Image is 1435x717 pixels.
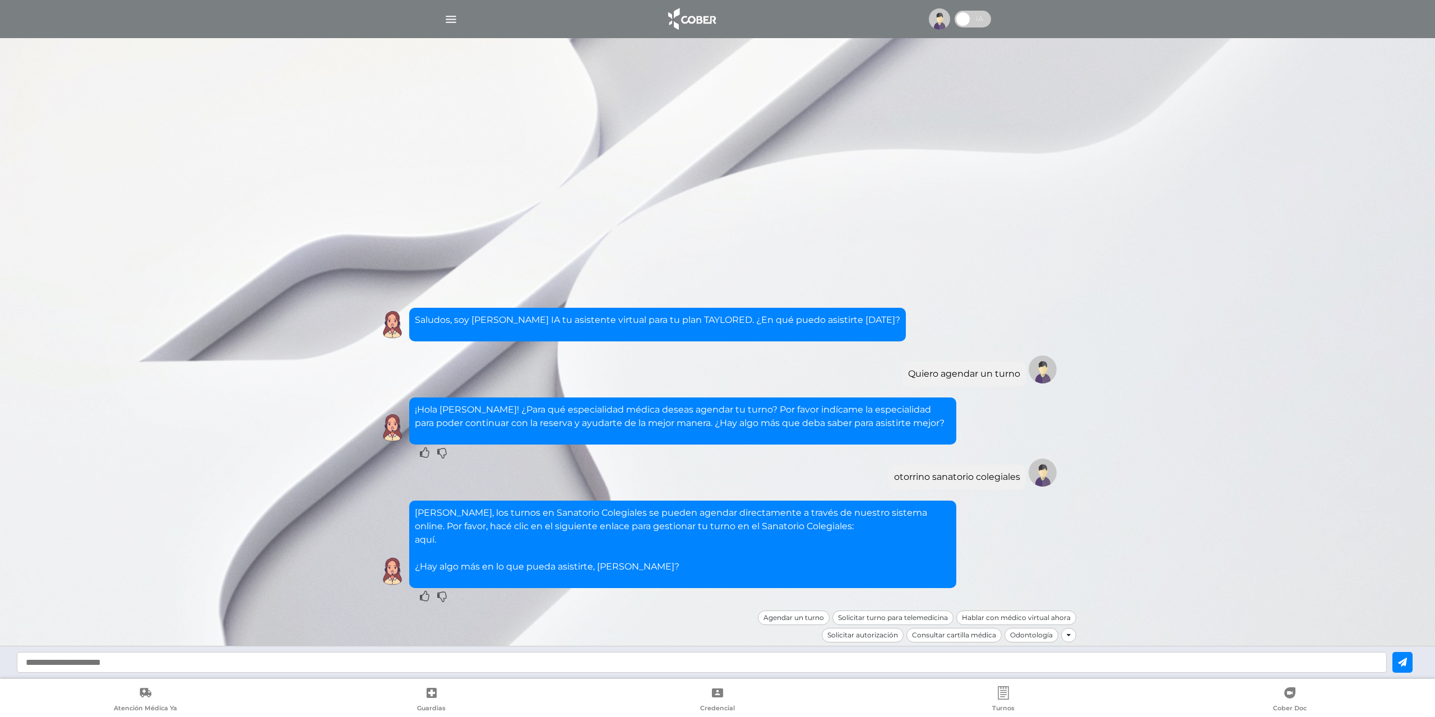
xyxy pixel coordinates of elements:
[956,610,1076,625] div: Hablar con médico virtual ahora
[415,534,434,545] a: aquí
[415,313,900,327] p: Saludos, soy [PERSON_NAME] IA tu asistente virtual para tu plan TAYLORED. ¿En qué puedo asistirte...
[288,686,574,715] a: Guardias
[415,403,951,430] p: ¡Hola [PERSON_NAME]! ¿Para qué especialidad médica deseas agendar tu turno? Por favor indícame la...
[860,686,1146,715] a: Turnos
[894,470,1020,484] div: otorrino sanatorio colegiales
[575,686,860,715] a: Credencial
[992,704,1015,714] span: Turnos
[417,704,446,714] span: Guardias
[908,367,1020,381] div: Quiero agendar un turno
[114,704,177,714] span: Atención Médica Ya
[662,6,721,33] img: logo_cober_home-white.png
[415,506,951,573] p: [PERSON_NAME], los turnos en Sanatorio Colegiales se pueden agendar directamente a través de nues...
[758,610,830,625] div: Agendar un turno
[1147,686,1433,715] a: Cober Doc
[378,557,406,585] img: Cober IA
[832,610,953,625] div: Solicitar turno para telemedicina
[378,414,406,442] img: Cober IA
[1004,628,1058,642] div: Odontología
[444,12,458,26] img: Cober_menu-lines-white.svg
[2,686,288,715] a: Atención Médica Ya
[378,311,406,339] img: Cober IA
[822,628,904,642] div: Solicitar autorización
[1029,459,1057,487] img: Tu imagen
[906,628,1002,642] div: Consultar cartilla médica
[929,8,950,30] img: profile-placeholder.svg
[1029,355,1057,383] img: Tu imagen
[1273,704,1307,714] span: Cober Doc
[700,704,735,714] span: Credencial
